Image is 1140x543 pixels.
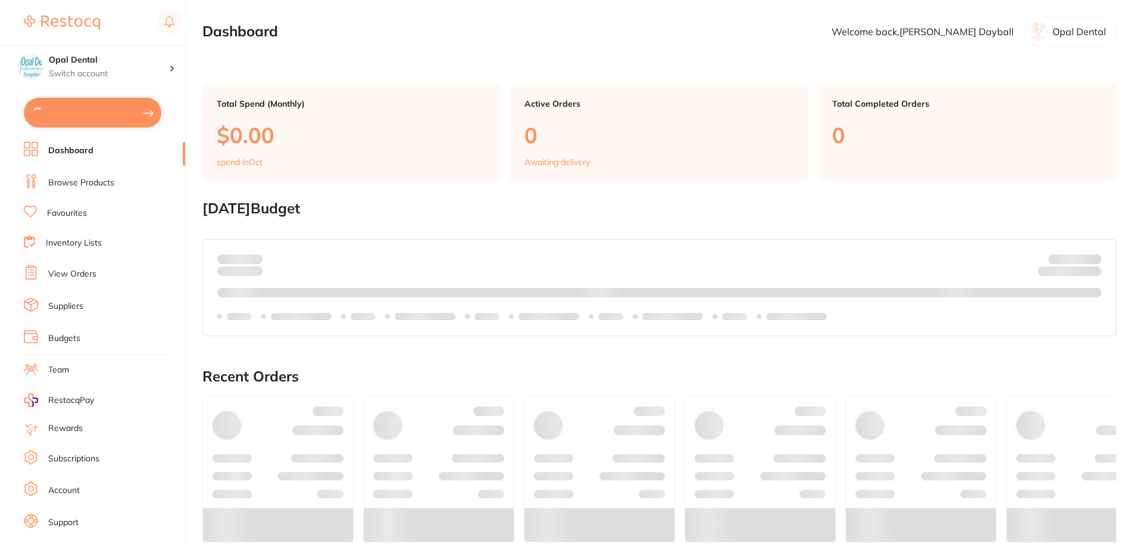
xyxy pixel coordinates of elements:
h2: Recent Orders [202,368,1116,385]
a: View Orders [48,268,96,280]
a: Support [48,517,79,529]
p: Labels extended [395,312,455,321]
a: Suppliers [48,300,83,312]
a: Budgets [48,333,80,345]
a: Subscriptions [48,453,99,465]
a: Total Spend (Monthly)$0.00spend inOct [202,85,501,181]
a: Dashboard [48,145,93,157]
a: Favourites [47,207,87,219]
p: month [217,264,263,278]
p: spend in Oct [217,157,263,167]
p: Labels extended [271,312,332,321]
p: Budget: [1048,254,1101,263]
p: Labels [474,312,499,321]
h4: Opal Dental [49,54,169,66]
p: Labels extended [642,312,703,321]
a: Team [48,364,69,376]
p: Active Orders [524,99,794,108]
p: Labels extended [766,312,827,321]
p: $0.00 [217,123,486,147]
h2: [DATE] Budget [202,200,1116,217]
strong: $NaN [1078,253,1101,264]
a: Active Orders0Awaiting delivery [510,85,808,181]
p: Spent: [217,254,263,263]
a: Rewards [48,423,83,435]
a: RestocqPay [24,393,94,407]
img: Opal Dental [18,55,42,79]
strong: $0.00 [1080,268,1101,279]
p: Welcome back, [PERSON_NAME] Dayball [832,26,1014,37]
p: Labels [598,312,623,321]
p: Total Completed Orders [832,99,1102,108]
a: Inventory Lists [46,237,102,249]
a: Browse Products [48,177,114,189]
img: Restocq Logo [24,15,100,30]
p: 0 [832,123,1102,147]
a: Restocq Logo [24,9,100,36]
img: RestocqPay [24,393,38,407]
p: 0 [524,123,794,147]
p: Labels [722,312,747,321]
span: RestocqPay [48,395,94,407]
strong: $0.00 [242,253,263,264]
p: Switch account [49,68,169,80]
a: Total Completed Orders0 [818,85,1116,181]
p: Labels extended [519,312,579,321]
p: Labels [227,312,252,321]
a: Account [48,485,80,497]
p: Labels [351,312,376,321]
p: Opal Dental [1052,26,1106,37]
p: Total Spend (Monthly) [217,99,486,108]
p: Remaining: [1038,264,1101,278]
p: Awaiting delivery [524,157,590,167]
h2: Dashboard [202,23,278,40]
